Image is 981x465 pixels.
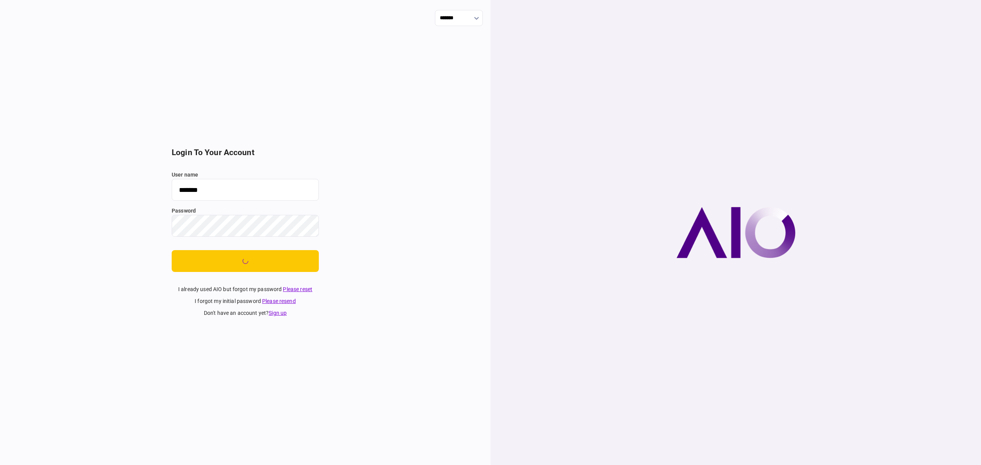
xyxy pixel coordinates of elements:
[172,309,319,317] div: don't have an account yet ?
[172,148,319,157] h2: login to your account
[172,285,319,293] div: I already used AIO but forgot my password
[172,215,319,237] input: password
[172,171,319,179] label: user name
[172,297,319,305] div: I forgot my initial password
[435,10,483,26] input: show language options
[172,179,319,201] input: user name
[269,310,287,316] a: Sign up
[676,207,796,258] img: AIO company logo
[283,286,312,292] a: Please reset
[172,207,319,215] label: password
[172,250,319,272] button: login
[262,298,296,304] a: Please resend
